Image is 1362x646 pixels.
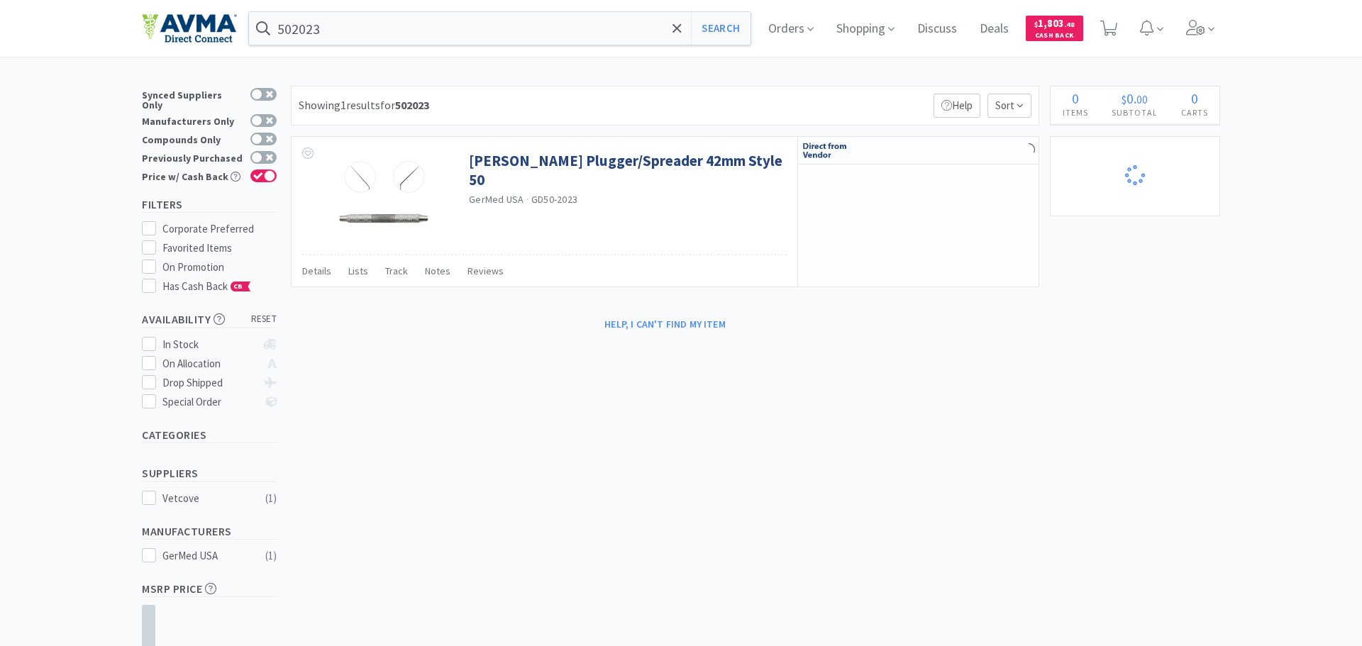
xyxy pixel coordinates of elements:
[142,465,277,481] h5: Suppliers
[249,12,751,45] input: Search by item, sku, manufacturer, ingredient, size...
[299,96,429,115] div: Showing 1 results
[142,169,243,182] div: Price w/ Cash Back
[526,193,529,206] span: ·
[1034,20,1038,29] span: $
[596,312,734,336] button: Help, I can't find my item
[348,264,368,277] span: Lists
[1072,89,1079,107] span: 0
[1136,92,1148,106] span: 00
[142,427,277,443] h5: Categories
[1122,92,1126,106] span: $
[469,193,524,206] a: GerMed USA
[1034,32,1075,41] span: Cash Back
[395,98,429,112] strong: 502023
[1100,91,1169,106] div: .
[1051,106,1100,119] h4: Items
[231,282,245,291] span: CB
[802,140,855,161] img: c67096674d5b41e1bca769e75293f8dd_19.png
[162,547,250,564] div: GerMed USA
[162,394,257,411] div: Special Order
[162,259,277,276] div: On Promotion
[251,312,277,327] span: reset
[302,264,331,277] span: Details
[934,94,980,118] p: Help
[469,151,783,190] a: [PERSON_NAME] Plugger/Spreader 42mm Style 50
[1169,106,1219,119] h4: Carts
[987,94,1031,118] span: Sort
[265,547,277,564] div: ( 1 )
[142,151,243,163] div: Previously Purchased
[912,23,963,35] a: Discuss
[142,523,277,540] h5: Manufacturers
[162,221,277,238] div: Corporate Preferred
[385,264,408,277] span: Track
[162,279,251,293] span: Has Cash Back
[1064,20,1075,29] span: . 48
[1191,89,1198,107] span: 0
[425,264,450,277] span: Notes
[380,98,429,112] span: for
[1126,89,1134,107] span: 0
[162,336,257,353] div: In Stock
[162,355,257,372] div: On Allocation
[162,240,277,257] div: Favorited Items
[142,581,277,597] h5: MSRP Price
[142,196,277,213] h5: Filters
[142,88,243,110] div: Synced Suppliers Only
[1034,16,1075,30] span: 1,803
[531,193,577,206] span: GD50-2023
[162,374,257,391] div: Drop Shipped
[142,133,243,145] div: Compounds Only
[1026,9,1083,48] a: $1,803.48Cash Back
[338,151,430,243] img: a3e94b101999471b8291a52dc1ed5807_381758.jpg
[142,311,277,328] h5: Availability
[1100,106,1169,119] h4: Subtotal
[142,13,237,43] img: e4e33dab9f054f5782a47901c742baa9_102.png
[691,12,750,45] button: Search
[265,490,277,507] div: ( 1 )
[974,23,1014,35] a: Deals
[142,114,243,126] div: Manufacturers Only
[467,264,504,277] span: Reviews
[162,490,250,507] div: Vetcove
